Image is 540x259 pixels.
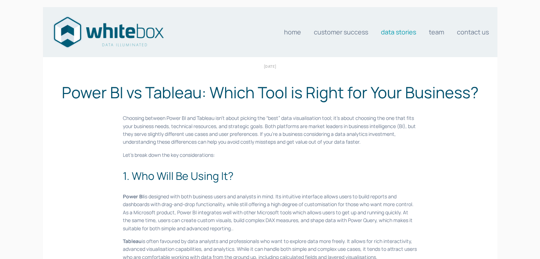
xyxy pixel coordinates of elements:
[123,151,417,159] p: Let’s break down the key considerations:
[123,193,417,232] p: is designed with both business users and analysts in mind. Its intuitive interface allows users t...
[314,25,368,39] a: Customer Success
[429,25,444,39] a: Team
[123,238,142,244] strong: Tableau
[51,15,165,50] img: Data consultants
[123,193,144,200] strong: Power BI
[264,62,277,70] time: [DATE]
[457,25,489,39] a: Contact us
[381,25,416,39] a: Data stories
[284,25,301,39] a: Home
[123,114,417,146] p: Choosing between Power BI and Tableau isn’t about picking the “best” data visualisation tool; it’...
[47,84,494,100] h1: Power BI vs Tableau: Which Tool is Right for Your Business?
[123,168,417,184] h2: 1. Who Will Be Using It?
